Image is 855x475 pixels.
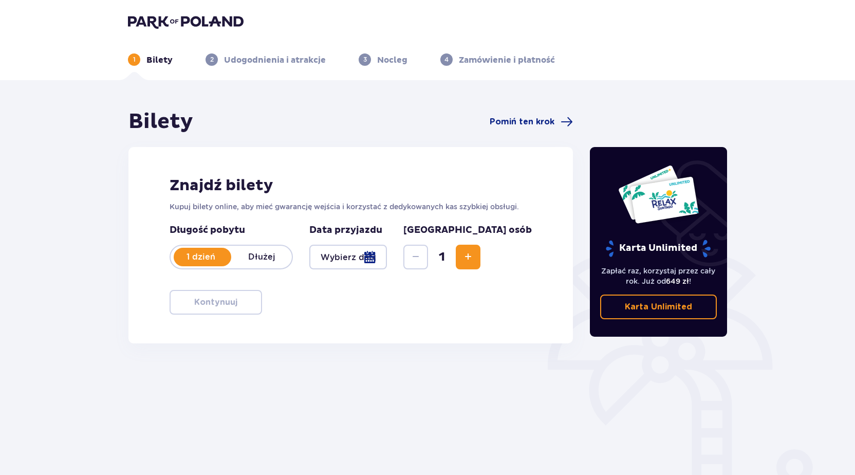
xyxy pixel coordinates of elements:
p: Data przyjazdu [309,224,382,236]
p: Karta Unlimited [625,301,692,313]
p: Udogodnienia i atrakcje [224,54,326,66]
p: Długość pobytu [170,224,293,236]
h2: Znajdź bilety [170,176,532,195]
button: Increase [456,245,480,269]
button: Decrease [403,245,428,269]
p: Kontynuuj [194,297,237,308]
p: 4 [444,55,449,64]
p: Nocleg [377,54,407,66]
p: Bilety [146,54,173,66]
span: 649 zł [666,277,689,285]
p: [GEOGRAPHIC_DATA] osób [403,224,532,236]
span: Pomiń ten krok [490,116,554,127]
p: Karta Unlimited [605,240,712,258]
button: Kontynuuj [170,290,262,315]
p: Zamówienie i płatność [459,54,555,66]
p: 3 [363,55,367,64]
p: 1 dzień [171,251,231,263]
p: Dłużej [231,251,292,263]
img: Park of Poland logo [128,14,244,29]
a: Karta Unlimited [600,295,717,319]
a: Pomiń ten krok [490,116,573,128]
p: 2 [210,55,214,64]
h1: Bilety [128,109,193,135]
span: 1 [430,249,454,265]
p: Kupuj bilety online, aby mieć gwarancję wejścia i korzystać z dedykowanych kas szybkiej obsługi. [170,202,532,212]
p: Zapłać raz, korzystaj przez cały rok. Już od ! [600,266,717,286]
p: 1 [133,55,136,64]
